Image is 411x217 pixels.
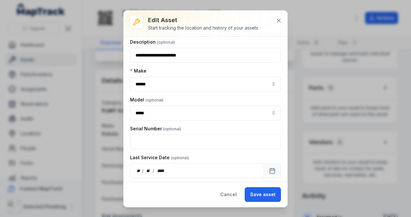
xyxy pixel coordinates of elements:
[130,77,281,91] input: asset-edit:cf[09246113-4bcc-4687-b44f-db17154807e5]-label
[130,68,146,74] label: Make
[215,187,242,202] button: Cancel
[148,25,259,31] div: Start tracking the location and history of your assets.
[155,168,167,174] div: year,
[136,168,142,174] div: day,
[130,126,181,132] label: Serial Number
[142,168,144,174] div: /
[130,39,175,45] label: Description
[144,168,153,174] div: month,
[130,106,281,120] input: asset-edit:cf[68832b05-6ea9-43b4-abb7-d68a6a59beaf]-label
[245,187,281,202] button: Save asset
[264,163,281,178] button: Calendar
[153,168,155,174] div: /
[130,97,163,103] label: Model
[148,16,259,25] h3: Edit asset
[130,154,189,161] label: Last Service Date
